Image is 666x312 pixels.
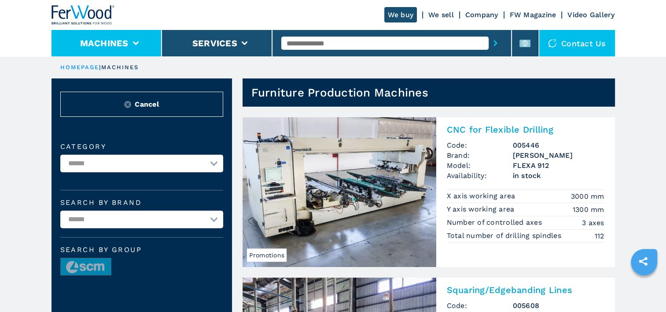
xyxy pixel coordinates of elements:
[567,11,614,19] a: Video Gallery
[60,199,223,206] label: Search by brand
[489,33,502,53] button: submit-button
[447,231,564,241] p: Total number of drilling spindles
[632,250,654,272] a: sharethis
[60,92,223,117] button: ResetCancel
[447,218,545,227] p: Number of controlled axes
[510,11,556,19] a: FW Magazine
[80,38,129,48] button: Machines
[573,204,604,215] em: 1300 mm
[61,258,111,276] img: image
[52,5,115,25] img: Ferwood
[243,117,436,267] img: CNC for Flexible Drilling MORBIDELLI FLEXA 912
[447,124,604,135] h2: CNC for Flexible Drilling
[60,143,223,150] label: Category
[513,150,604,160] h3: [PERSON_NAME]
[251,85,428,100] h1: Furniture Production Machines
[135,99,159,109] span: Cancel
[99,64,101,71] span: |
[124,101,131,108] img: Reset
[513,160,604,171] h3: FLEXA 912
[247,249,287,262] span: Promotions
[447,150,513,160] span: Brand:
[513,140,604,150] h3: 005446
[447,171,513,181] span: Availability:
[629,272,659,305] iframe: Chat
[447,301,513,311] span: Code:
[192,38,237,48] button: Services
[447,285,604,295] h2: Squaring/Edgebanding Lines
[447,140,513,150] span: Code:
[539,30,615,56] div: Contact us
[243,117,615,267] a: CNC for Flexible Drilling MORBIDELLI FLEXA 912PromotionsCNC for Flexible DrillingCode:005446Brand...
[447,204,517,214] p: Y axis working area
[447,160,513,171] span: Model:
[428,11,454,19] a: We sell
[548,39,557,48] img: Contact us
[465,11,498,19] a: Company
[101,63,139,71] p: machines
[582,218,604,228] em: 3 axes
[513,301,604,311] h3: 005608
[513,171,604,181] span: in stock
[571,191,604,201] em: 3000 mm
[447,191,518,201] p: X axis working area
[384,7,417,22] a: We buy
[60,246,223,253] span: Search by group
[595,231,604,241] em: 112
[60,64,99,71] a: HOMEPAGE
